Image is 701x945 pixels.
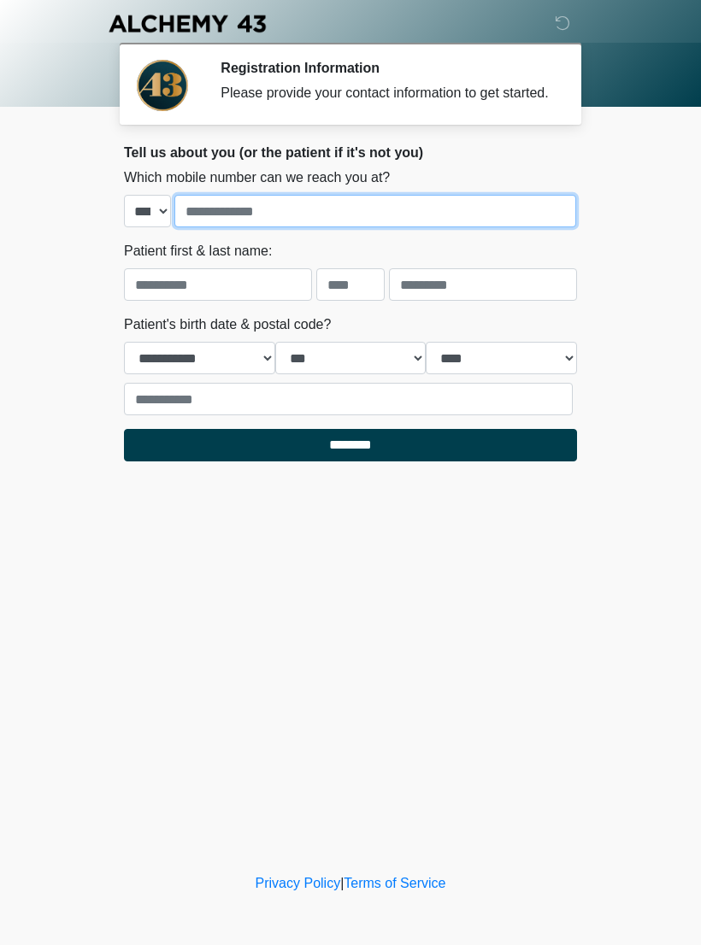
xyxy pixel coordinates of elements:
label: Patient's birth date & postal code? [124,314,331,335]
a: | [340,876,344,890]
label: Patient first & last name: [124,241,272,261]
h2: Tell us about you (or the patient if it's not you) [124,144,577,161]
a: Terms of Service [344,876,445,890]
img: Alchemy 43 Logo [107,13,268,34]
img: Agent Avatar [137,60,188,111]
h2: Registration Information [221,60,551,76]
label: Which mobile number can we reach you at? [124,167,390,188]
div: Please provide your contact information to get started. [221,83,551,103]
a: Privacy Policy [256,876,341,890]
